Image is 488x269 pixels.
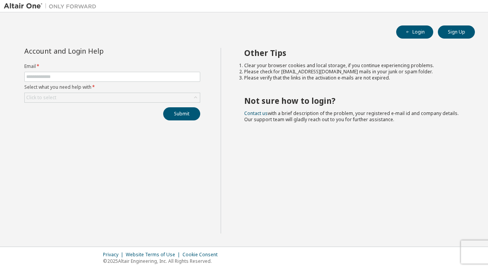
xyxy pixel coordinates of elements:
[182,252,222,258] div: Cookie Consent
[103,252,126,258] div: Privacy
[25,93,200,102] div: Click to select
[244,110,459,123] span: with a brief description of the problem, your registered e-mail id and company details. Our suppo...
[24,48,165,54] div: Account and Login Help
[244,63,461,69] li: Clear your browser cookies and local storage, if you continue experiencing problems.
[244,48,461,58] h2: Other Tips
[438,25,475,39] button: Sign Up
[24,63,200,69] label: Email
[396,25,433,39] button: Login
[244,75,461,81] li: Please verify that the links in the activation e-mails are not expired.
[103,258,222,264] p: © 2025 Altair Engineering, Inc. All Rights Reserved.
[26,95,56,101] div: Click to select
[126,252,182,258] div: Website Terms of Use
[244,96,461,106] h2: Not sure how to login?
[163,107,200,120] button: Submit
[4,2,100,10] img: Altair One
[244,69,461,75] li: Please check for [EMAIL_ADDRESS][DOMAIN_NAME] mails in your junk or spam folder.
[244,110,268,117] a: Contact us
[24,84,200,90] label: Select what you need help with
